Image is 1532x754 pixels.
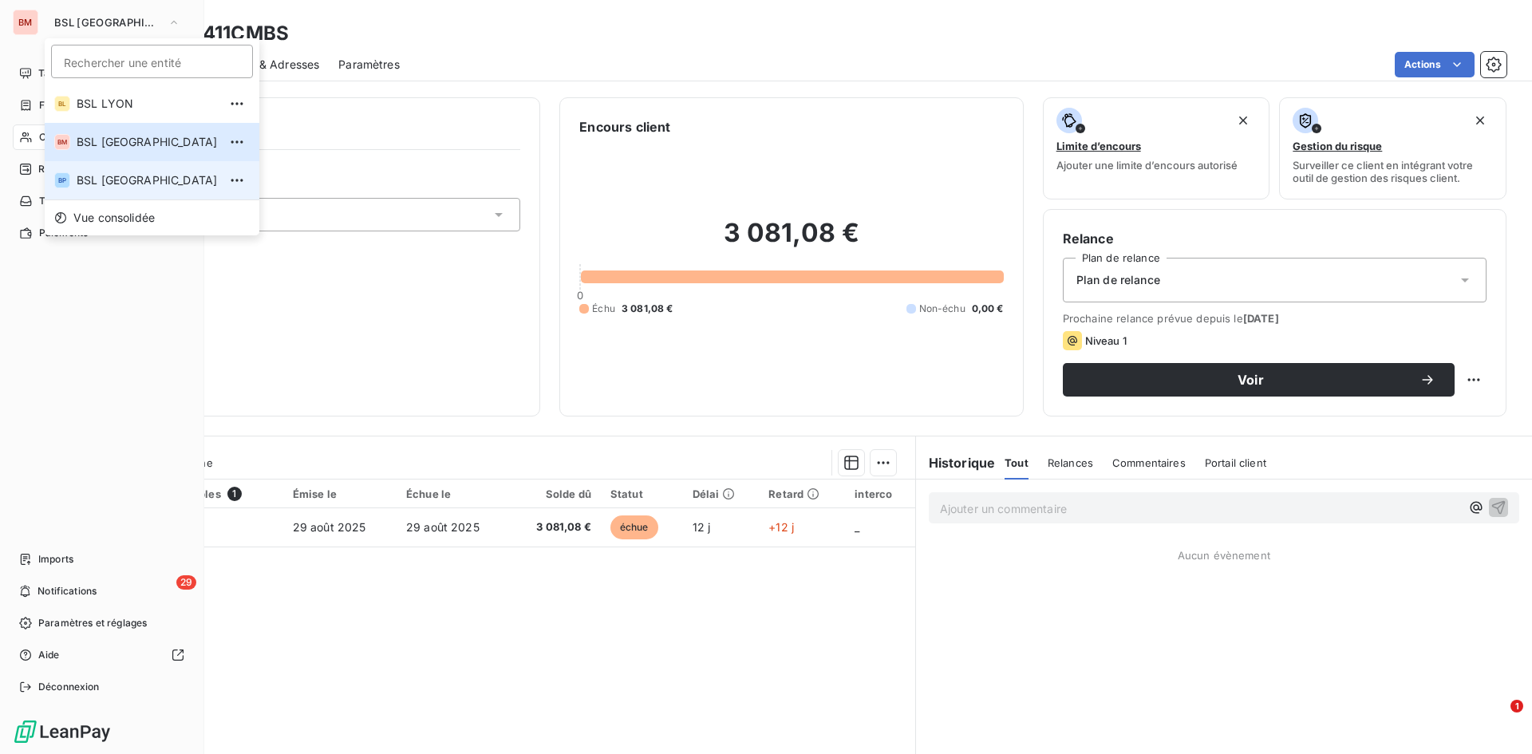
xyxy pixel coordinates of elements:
[77,172,218,188] span: BSL [GEOGRAPHIC_DATA]
[1063,363,1455,397] button: Voir
[519,488,591,500] div: Solde dû
[54,134,70,150] div: BM
[293,520,366,534] span: 29 août 2025
[693,488,750,500] div: Délai
[406,488,500,500] div: Échue le
[1005,456,1029,469] span: Tout
[13,642,191,668] a: Aide
[1510,700,1523,713] span: 1
[38,552,73,566] span: Imports
[77,96,218,112] span: BSL LYON
[38,66,113,81] span: Tableau de bord
[579,217,1003,265] h2: 3 081,08 €
[916,453,996,472] h6: Historique
[97,117,520,136] h6: Informations client
[128,163,520,185] span: Propriétés Client
[38,616,147,630] span: Paramètres et réglages
[207,57,319,73] span: Contacts & Adresses
[519,519,591,535] span: 3 081,08 €
[54,16,161,29] span: BSL [GEOGRAPHIC_DATA]
[579,117,670,136] h6: Encours client
[693,520,711,534] span: 12 j
[73,210,155,226] span: Vue consolidée
[1043,97,1270,199] button: Limite d’encoursAjouter une limite d’encours autorisé
[1178,549,1270,562] span: Aucun évènement
[39,226,88,240] span: Paiements
[1279,97,1506,199] button: Gestion du risqueSurveiller ce client en intégrant votre outil de gestion des risques client.
[1076,272,1160,288] span: Plan de relance
[176,575,196,590] span: 29
[54,172,70,188] div: BP
[1082,373,1419,386] span: Voir
[972,302,1004,316] span: 0,00 €
[39,130,71,144] span: Clients
[13,10,38,35] div: BM
[39,98,80,113] span: Factures
[1395,52,1475,77] button: Actions
[39,194,73,208] span: Tâches
[13,719,112,744] img: Logo LeanPay
[1048,456,1093,469] span: Relances
[1205,456,1266,469] span: Portail client
[38,584,97,598] span: Notifications
[1063,312,1487,325] span: Prochaine relance prévue depuis le
[38,680,100,694] span: Déconnexion
[38,648,60,662] span: Aide
[610,515,658,539] span: échue
[577,289,583,302] span: 0
[1243,312,1279,325] span: [DATE]
[51,45,253,78] input: placeholder
[855,520,859,534] span: _
[919,302,965,316] span: Non-échu
[77,134,218,150] span: BSL [GEOGRAPHIC_DATA]
[1293,159,1493,184] span: Surveiller ce client en intégrant votre outil de gestion des risques client.
[293,488,387,500] div: Émise le
[1478,700,1516,738] iframe: Intercom live chat
[768,488,835,500] div: Retard
[768,520,794,534] span: +12 j
[610,488,673,500] div: Statut
[227,487,242,501] span: 1
[38,162,81,176] span: Relances
[622,302,673,316] span: 3 081,08 €
[1063,229,1487,248] h6: Relance
[1056,140,1141,152] span: Limite d’encours
[54,96,70,112] div: BL
[1112,456,1186,469] span: Commentaires
[140,19,289,48] h3: MBS - 411CMBS
[1293,140,1382,152] span: Gestion du risque
[338,57,400,73] span: Paramètres
[1085,334,1127,347] span: Niveau 1
[406,520,480,534] span: 29 août 2025
[1056,159,1238,172] span: Ajouter une limite d’encours autorisé
[592,302,615,316] span: Échu
[855,488,905,500] div: interco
